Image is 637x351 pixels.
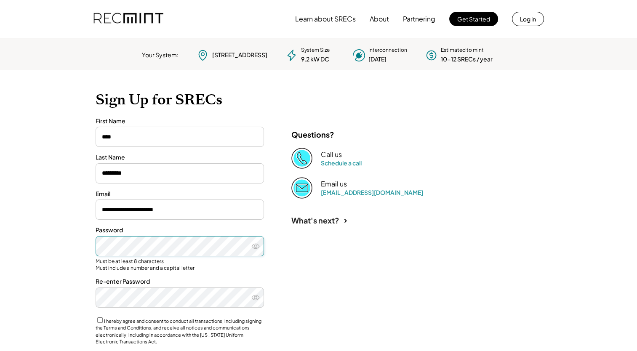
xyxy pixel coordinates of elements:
[96,258,264,271] div: Must be at least 8 characters Must include a number and a capital letter
[212,51,267,59] div: [STREET_ADDRESS]
[512,12,544,26] button: Log in
[403,11,435,27] button: Partnering
[96,153,264,162] div: Last Name
[96,117,264,125] div: First Name
[295,11,356,27] button: Learn about SRECs
[291,130,334,139] div: Questions?
[321,159,362,167] a: Schedule a call
[96,91,542,109] h1: Sign Up for SRECs
[368,55,386,64] div: [DATE]
[96,190,264,198] div: Email
[301,55,329,64] div: 9.2 kW DC
[291,148,312,169] img: Phone%20copy%403x.png
[93,5,163,33] img: recmint-logotype%403x.png
[301,47,330,54] div: System Size
[96,226,264,234] div: Password
[370,11,389,27] button: About
[441,47,484,54] div: Estimated to mint
[368,47,407,54] div: Interconnection
[449,12,498,26] button: Get Started
[96,318,261,345] label: I hereby agree and consent to conduct all transactions, including signing the Terms and Condition...
[291,177,312,198] img: Email%202%403x.png
[96,277,264,286] div: Re-enter Password
[321,180,347,189] div: Email us
[291,215,339,225] div: What's next?
[142,51,179,59] div: Your System:
[321,189,423,196] a: [EMAIL_ADDRESS][DOMAIN_NAME]
[441,55,493,64] div: 10-12 SRECs / year
[321,150,342,159] div: Call us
